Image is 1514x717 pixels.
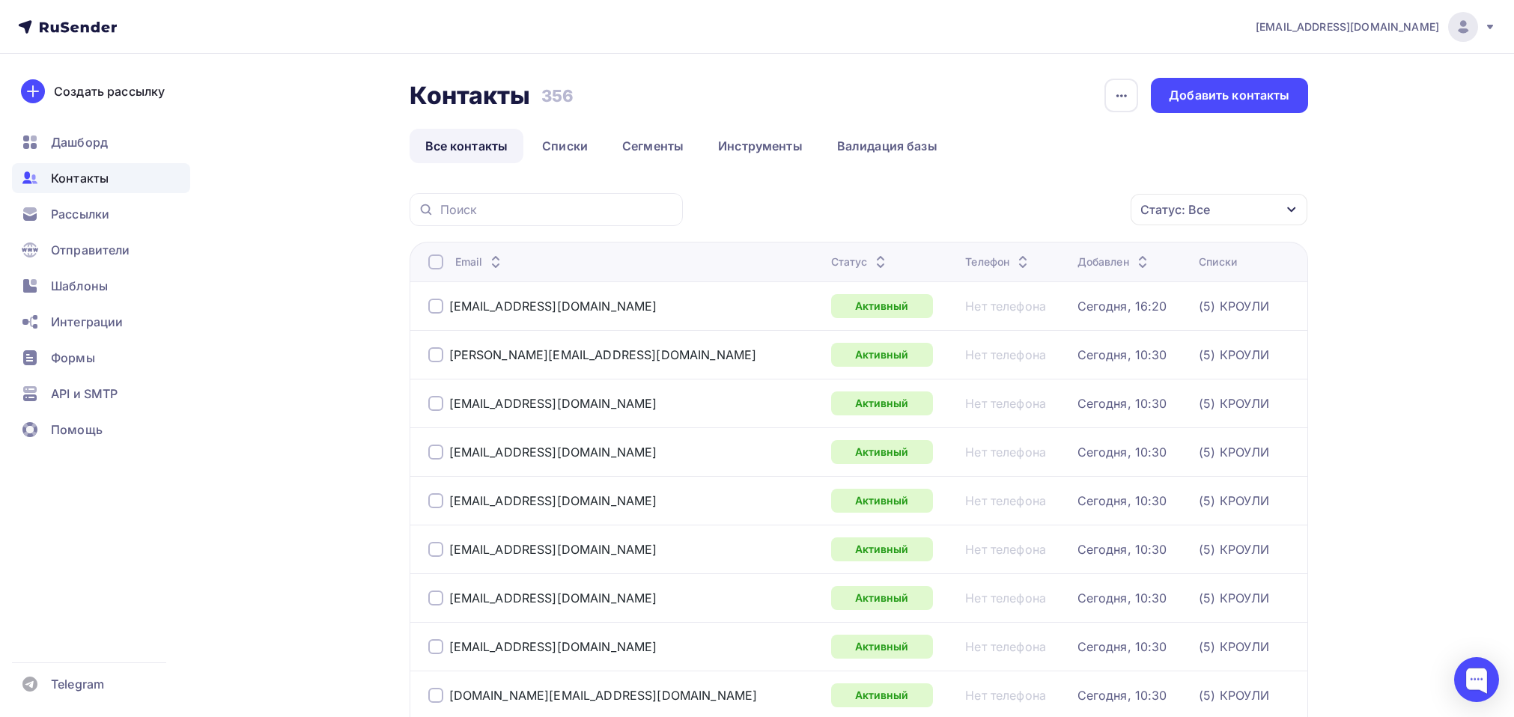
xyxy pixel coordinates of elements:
[606,129,699,163] a: Сегменты
[1077,347,1167,362] a: Сегодня, 10:30
[449,396,657,411] a: [EMAIL_ADDRESS][DOMAIN_NAME]
[831,391,933,415] a: Активный
[51,133,108,151] span: Дашборд
[1140,201,1210,219] div: Статус: Все
[1199,299,1269,314] a: (5) КРОУЛИ
[1256,19,1439,34] span: [EMAIL_ADDRESS][DOMAIN_NAME]
[821,129,953,163] a: Валидация базы
[831,343,933,367] a: Активный
[449,299,657,314] a: [EMAIL_ADDRESS][DOMAIN_NAME]
[831,683,933,707] a: Активный
[965,396,1046,411] a: Нет телефона
[965,591,1046,605] a: Нет телефона
[831,537,933,561] div: Активный
[12,235,190,265] a: Отправители
[1077,445,1167,460] a: Сегодня, 10:30
[1199,688,1269,703] a: (5) КРОУЛИ
[449,688,758,703] div: [DOMAIN_NAME][EMAIL_ADDRESS][DOMAIN_NAME]
[1199,639,1269,654] a: (5) КРОУЛИ
[541,85,574,106] h3: 356
[831,254,890,269] div: Статус
[51,349,95,367] span: Формы
[1199,396,1269,411] a: (5) КРОУЛИ
[1199,347,1269,362] a: (5) КРОУЛИ
[1199,591,1269,605] a: (5) КРОУЛИ
[702,129,818,163] a: Инструменты
[440,201,674,218] input: Поиск
[449,493,657,508] a: [EMAIL_ADDRESS][DOMAIN_NAME]
[51,205,109,223] span: Рассылки
[410,81,531,111] h2: Контакты
[1077,396,1167,411] a: Сегодня, 10:30
[51,277,108,295] span: Шаблоны
[12,163,190,193] a: Контакты
[1199,254,1237,269] div: Списки
[965,299,1046,314] a: Нет телефона
[51,241,130,259] span: Отправители
[965,542,1046,557] a: Нет телефона
[449,639,657,654] a: [EMAIL_ADDRESS][DOMAIN_NAME]
[1199,493,1269,508] a: (5) КРОУЛИ
[1130,193,1308,226] button: Статус: Все
[449,445,657,460] a: [EMAIL_ADDRESS][DOMAIN_NAME]
[1077,591,1167,605] a: Сегодня, 10:30
[51,421,103,439] span: Помощь
[831,586,933,610] div: Активный
[51,169,109,187] span: Контакты
[1077,542,1167,557] a: Сегодня, 10:30
[831,294,933,318] a: Активный
[51,675,104,693] span: Telegram
[831,440,933,464] div: Активный
[449,591,657,605] a: [EMAIL_ADDRESS][DOMAIN_NAME]
[12,127,190,157] a: Дашборд
[449,347,757,362] a: [PERSON_NAME][EMAIL_ADDRESS][DOMAIN_NAME]
[1199,542,1269,557] a: (5) КРОУЛИ
[1077,299,1167,314] a: Сегодня, 16:20
[1077,493,1167,508] a: Сегодня, 10:30
[1077,254,1152,269] div: Добавлен
[51,385,118,403] span: API и SMTP
[965,493,1046,508] a: Нет телефона
[449,542,657,557] a: [EMAIL_ADDRESS][DOMAIN_NAME]
[831,635,933,659] a: Активный
[1077,639,1167,654] a: Сегодня, 10:30
[12,199,190,229] a: Рассылки
[965,445,1046,460] a: Нет телефона
[51,313,123,331] span: Интеграции
[1077,688,1167,703] a: Сегодня, 10:30
[965,688,1046,703] a: Нет телефона
[965,347,1046,362] a: Нет телефона
[831,489,933,513] a: Активный
[455,254,505,269] div: Email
